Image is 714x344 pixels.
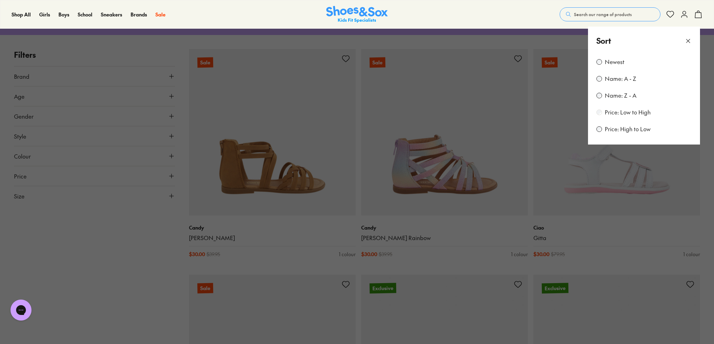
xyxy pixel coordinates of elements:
[596,35,611,47] p: Sort
[78,11,92,18] a: School
[605,125,651,133] label: Price: High to Low
[560,7,660,21] button: Search our range of products
[605,58,624,66] label: Newest
[326,6,388,23] img: SNS_Logo_Responsive.svg
[155,11,166,18] a: Sale
[58,11,69,18] a: Boys
[12,11,31,18] a: Shop All
[605,92,636,99] label: Name: Z - A
[605,75,636,83] label: Name: A - Z
[131,11,147,18] a: Brands
[39,11,50,18] a: Girls
[101,11,122,18] a: Sneakers
[574,11,632,17] span: Search our range of products
[7,297,35,323] iframe: Gorgias live chat messenger
[326,6,388,23] a: Shoes & Sox
[605,108,651,116] label: Price: Low to High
